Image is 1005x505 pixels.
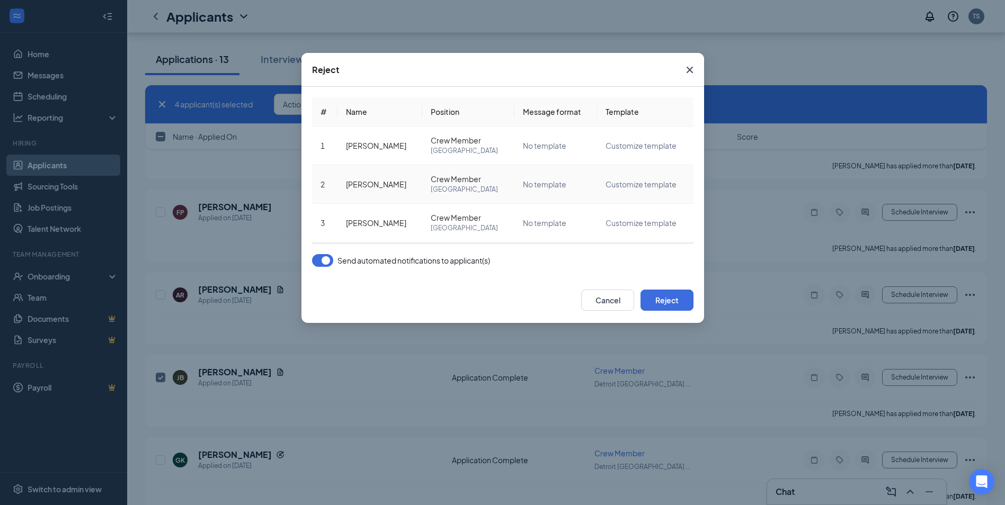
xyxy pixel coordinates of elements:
[431,223,506,233] span: [GEOGRAPHIC_DATA]
[422,97,514,127] th: Position
[523,179,566,189] span: No template
[337,254,490,267] span: Send automated notifications to applicant(s)
[675,53,704,87] button: Close
[581,290,634,311] button: Cancel
[321,141,325,150] span: 1
[683,64,696,76] svg: Cross
[321,218,325,228] span: 3
[312,64,340,76] div: Reject
[523,218,566,228] span: No template
[523,141,566,150] span: No template
[321,179,325,189] span: 2
[431,174,506,184] span: Crew Member
[514,97,597,127] th: Message format
[606,218,677,228] span: Customize template
[337,97,422,127] th: Name
[606,179,677,189] span: Customize template
[431,135,506,146] span: Crew Member
[337,127,422,165] td: [PERSON_NAME]
[641,290,693,311] button: Reject
[431,146,506,156] span: [GEOGRAPHIC_DATA]
[597,97,693,127] th: Template
[431,212,506,223] span: Crew Member
[312,97,337,127] th: #
[337,204,422,242] td: [PERSON_NAME]
[337,165,422,204] td: [PERSON_NAME]
[969,469,994,494] div: Open Intercom Messenger
[606,141,677,150] span: Customize template
[337,242,422,281] td: [PERSON_NAME]
[431,184,506,195] span: [GEOGRAPHIC_DATA]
